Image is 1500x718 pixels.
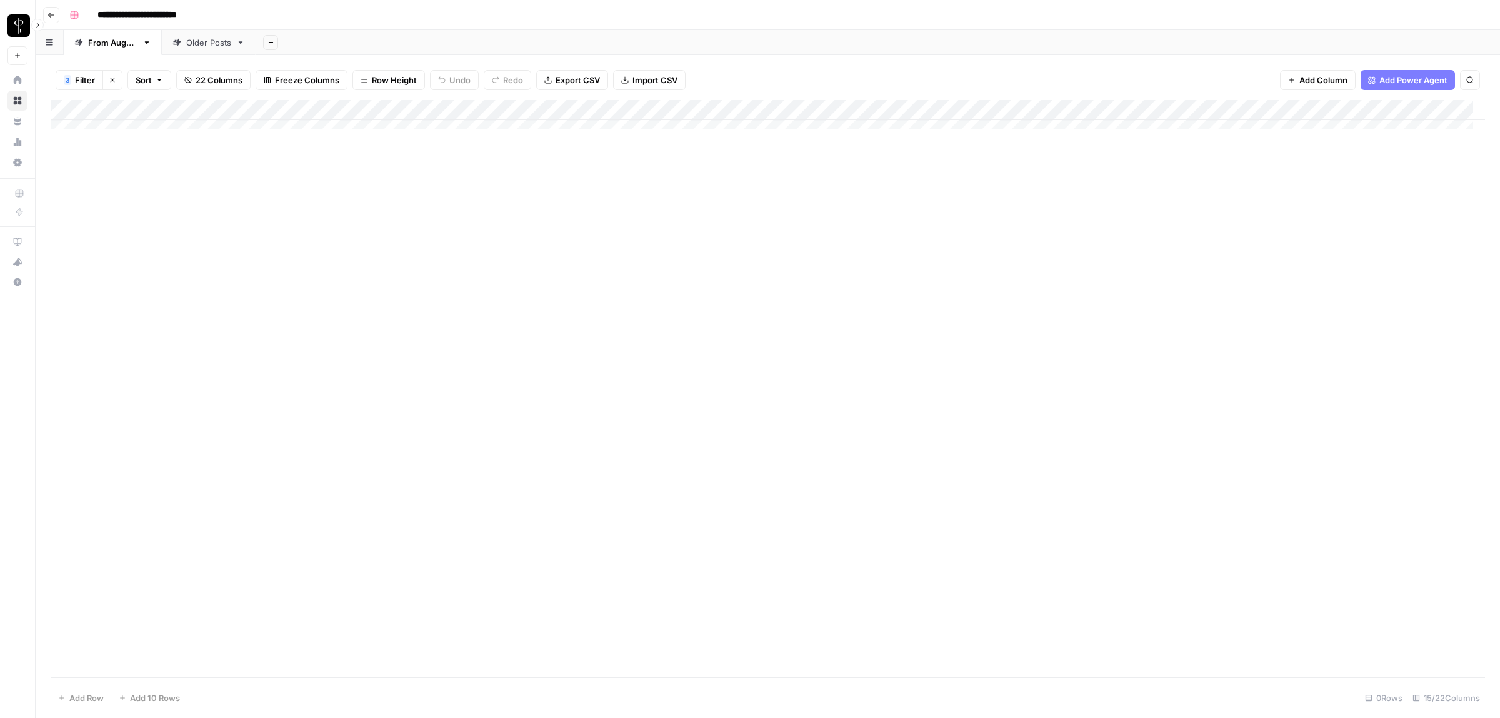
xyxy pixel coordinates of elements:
[1280,70,1356,90] button: Add Column
[8,253,27,271] div: What's new?
[136,74,152,86] span: Sort
[7,272,27,292] button: Help + Support
[1379,74,1447,86] span: Add Power Agent
[111,688,187,708] button: Add 10 Rows
[613,70,686,90] button: Import CSV
[1407,688,1485,708] div: 15/22 Columns
[7,14,30,37] img: LP Production Workloads Logo
[503,74,523,86] span: Redo
[130,692,180,704] span: Add 10 Rows
[75,74,95,86] span: Filter
[7,153,27,173] a: Settings
[7,252,27,272] button: What's new?
[430,70,479,90] button: Undo
[69,692,104,704] span: Add Row
[372,74,417,86] span: Row Height
[1361,70,1455,90] button: Add Power Agent
[556,74,600,86] span: Export CSV
[352,70,425,90] button: Row Height
[7,10,27,41] button: Workspace: LP Production Workloads
[162,30,256,55] a: Older Posts
[1299,74,1347,86] span: Add Column
[7,70,27,90] a: Home
[275,74,339,86] span: Freeze Columns
[536,70,608,90] button: Export CSV
[64,30,162,55] a: From [DATE]
[51,688,111,708] button: Add Row
[256,70,347,90] button: Freeze Columns
[127,70,171,90] button: Sort
[176,70,251,90] button: 22 Columns
[7,91,27,111] a: Browse
[66,75,69,85] span: 3
[186,36,231,49] div: Older Posts
[7,132,27,152] a: Usage
[1360,688,1407,708] div: 0 Rows
[449,74,471,86] span: Undo
[56,70,102,90] button: 3Filter
[196,74,242,86] span: 22 Columns
[484,70,531,90] button: Redo
[7,232,27,252] a: AirOps Academy
[7,111,27,131] a: Your Data
[632,74,677,86] span: Import CSV
[88,36,137,49] div: From [DATE]
[64,75,71,85] div: 3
